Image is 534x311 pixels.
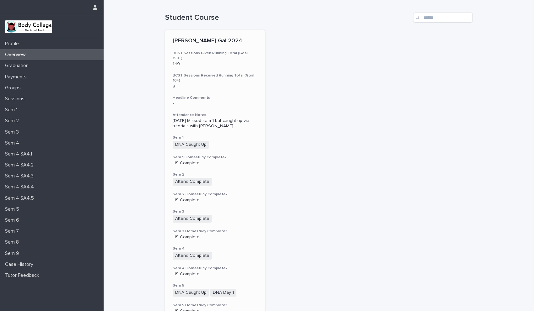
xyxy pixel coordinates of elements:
[3,151,37,157] p: Sem 4 SA4.1
[173,266,258,271] h3: Sem 4 Homestudy Complete?
[413,13,473,23] input: Search
[3,85,26,91] p: Groups
[3,217,24,223] p: Sem 6
[173,283,258,288] h3: Sem 5
[173,61,258,67] p: 149
[3,118,24,124] p: Sem 2
[3,52,31,58] p: Overview
[173,172,258,177] h3: Sem 2
[173,303,258,308] h3: Sem 5 Homestudy Complete?
[173,113,258,118] h3: Attendance Notes
[5,20,52,33] img: xvtzy2PTuGgGH0xbwGb2
[3,162,39,168] p: Sem 4 SA4.2
[3,184,39,190] p: Sem 4 SA4.4
[173,155,258,160] h3: Sem 1 Homestudy Complete?
[3,228,24,234] p: Sem 7
[173,229,258,234] h3: Sem 3 Homestudy Complete?
[3,195,39,201] p: Sem 4 SA4.5
[173,235,258,240] p: HS Complete
[3,96,30,102] p: Sessions
[173,289,209,297] span: DNA Caught Up
[173,141,209,149] span: DNA Caught Up
[3,261,38,267] p: Case History
[173,101,258,106] div: -
[3,173,39,179] p: Sem 4 SA4.3
[3,74,32,80] p: Payments
[3,129,24,135] p: Sem 3
[3,107,23,113] p: Sem 1
[3,250,24,256] p: Sem 9
[3,41,24,47] p: Profile
[173,135,258,140] h3: Sem 1
[3,239,24,245] p: Sem 8
[173,198,258,203] p: HS Complete
[173,51,258,61] h3: BCST Sessions Given Running Total (Goal 150+)
[173,178,212,186] span: Attend Complete
[173,84,258,89] p: 8
[173,73,258,83] h3: BCST Sessions Received Running Total (Goal 10+)
[173,209,258,214] h3: Sem 3
[3,140,24,146] p: Sem 4
[3,272,44,278] p: Tutor Feedback
[173,161,258,166] p: HS Complete
[165,13,411,22] h1: Student Course
[173,215,212,223] span: Attend Complete
[173,246,258,251] h3: Sem 4
[3,63,34,69] p: Graduation
[173,192,258,197] h3: Sem 2 Homestudy Complete?
[173,252,212,260] span: Attend Complete
[173,38,258,45] p: [PERSON_NAME] Gal 2024
[173,271,258,277] p: HS Complete
[3,206,24,212] p: Sem 5
[173,95,258,100] h3: Headline Comments
[210,289,236,297] span: DNA Day 1
[173,118,258,129] div: [DATE] Missed sem 1 but caught up via tutorials with [PERSON_NAME]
